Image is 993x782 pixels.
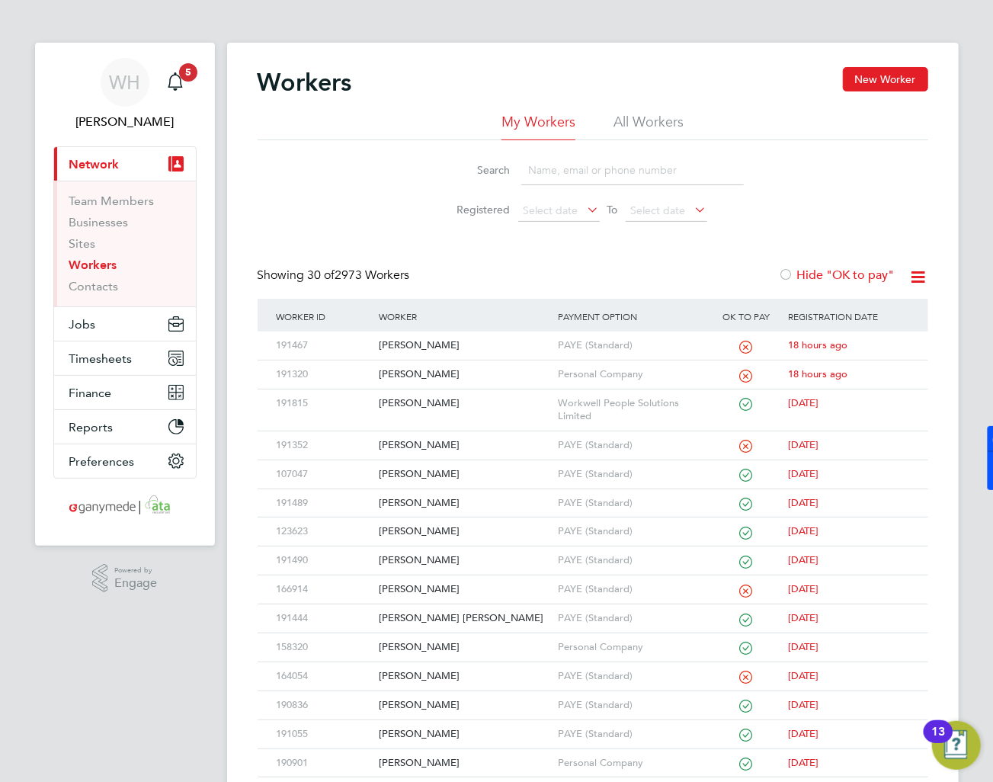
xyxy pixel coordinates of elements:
a: Powered byEngage [92,564,157,593]
a: Workers [69,258,117,272]
button: Network [54,147,196,181]
span: [DATE] [788,396,818,409]
div: 190901 [273,749,375,777]
a: WH[PERSON_NAME] [53,58,197,131]
div: 158320 [273,633,375,662]
span: [DATE] [788,524,818,537]
a: 191489[PERSON_NAME]PAYE (Standard)[DATE] [273,489,913,502]
div: OK to pay [708,299,785,334]
span: Reports [69,420,114,434]
div: PAYE (Standard) [554,460,708,489]
a: Businesses [69,215,129,229]
span: 18 hours ago [788,367,847,380]
div: [PERSON_NAME] [375,431,554,460]
a: 191352[PERSON_NAME]PAYE (Standard)[DATE] [273,431,913,444]
div: PAYE (Standard) [554,431,708,460]
div: [PERSON_NAME] [375,361,554,389]
a: 191815[PERSON_NAME]Workwell People Solutions Limited[DATE] [273,389,913,402]
span: Timesheets [69,351,133,366]
a: Team Members [69,194,155,208]
div: [PERSON_NAME] [375,460,554,489]
a: 158320[PERSON_NAME]Personal Company[DATE] [273,633,913,646]
a: 123623[PERSON_NAME]PAYE (Standard)[DATE] [273,517,913,530]
a: 191320[PERSON_NAME]Personal Company18 hours ago [273,360,913,373]
div: Worker [375,299,554,334]
span: Engage [114,577,157,590]
div: Workwell People Solutions Limited [554,389,708,431]
button: Open Resource Center, 13 new notifications [932,721,981,770]
label: Hide "OK to pay" [779,268,895,283]
li: All Workers [613,113,684,140]
div: [PERSON_NAME] [375,332,554,360]
a: 107047[PERSON_NAME]PAYE (Standard)[DATE] [273,460,913,473]
div: 13 [931,732,945,752]
div: 191815 [273,389,375,418]
div: 164054 [273,662,375,691]
div: [PERSON_NAME] [375,518,554,546]
div: [PERSON_NAME] [375,575,554,604]
span: [DATE] [788,582,818,595]
span: William Heath [53,113,197,131]
a: 190836[PERSON_NAME]PAYE (Standard)[DATE] [273,691,913,703]
div: 191055 [273,720,375,748]
div: Payment Option [554,299,708,334]
div: Showing [258,268,413,284]
span: Network [69,157,120,171]
span: [DATE] [788,438,818,451]
div: Registration Date [784,299,912,334]
button: Timesheets [54,341,196,375]
span: [DATE] [788,640,818,653]
span: To [603,200,623,220]
div: 107047 [273,460,375,489]
div: [PERSON_NAME] [PERSON_NAME] [375,604,554,633]
h2: Workers [258,67,352,98]
span: [DATE] [788,496,818,509]
span: [DATE] [788,727,818,740]
button: Jobs [54,307,196,341]
div: [PERSON_NAME] [375,546,554,575]
img: ganymedesolutions-logo-retina.png [65,494,184,518]
span: [DATE] [788,756,818,769]
div: 123623 [273,518,375,546]
button: Preferences [54,444,196,478]
div: 191444 [273,604,375,633]
label: Registered [442,203,511,216]
div: 190836 [273,691,375,720]
a: 190901[PERSON_NAME]Personal Company[DATE] [273,748,913,761]
a: 191467[PERSON_NAME]PAYE (Standard)18 hours ago [273,331,913,344]
div: 191320 [273,361,375,389]
a: 5 [160,58,191,107]
div: [PERSON_NAME] [375,389,554,418]
button: New Worker [843,67,928,91]
input: Name, email or phone number [521,155,744,185]
a: 191055[PERSON_NAME]PAYE (Standard)[DATE] [273,720,913,732]
div: [PERSON_NAME] [375,662,554,691]
li: My Workers [501,113,575,140]
span: Preferences [69,454,135,469]
span: [DATE] [788,669,818,682]
div: PAYE (Standard) [554,575,708,604]
div: 166914 [273,575,375,604]
div: PAYE (Standard) [554,489,708,518]
div: [PERSON_NAME] [375,720,554,748]
span: 30 of [308,268,335,283]
a: 166914[PERSON_NAME]PAYE (Standard)[DATE] [273,575,913,588]
label: Search [442,163,511,177]
span: WH [109,72,140,92]
a: 191490[PERSON_NAME]PAYE (Standard)[DATE] [273,546,913,559]
div: [PERSON_NAME] [375,749,554,777]
a: 164054[PERSON_NAME]PAYE (Standard)[DATE] [273,662,913,675]
span: Select date [524,204,578,217]
span: Powered by [114,564,157,577]
a: 191444[PERSON_NAME] [PERSON_NAME]PAYE (Standard)[DATE] [273,604,913,617]
span: [DATE] [788,698,818,711]
div: [PERSON_NAME] [375,691,554,720]
div: Personal Company [554,361,708,389]
span: Select date [631,204,686,217]
div: PAYE (Standard) [554,720,708,748]
div: PAYE (Standard) [554,546,708,575]
span: [DATE] [788,467,818,480]
div: 191467 [273,332,375,360]
nav: Main navigation [35,43,215,546]
div: PAYE (Standard) [554,604,708,633]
